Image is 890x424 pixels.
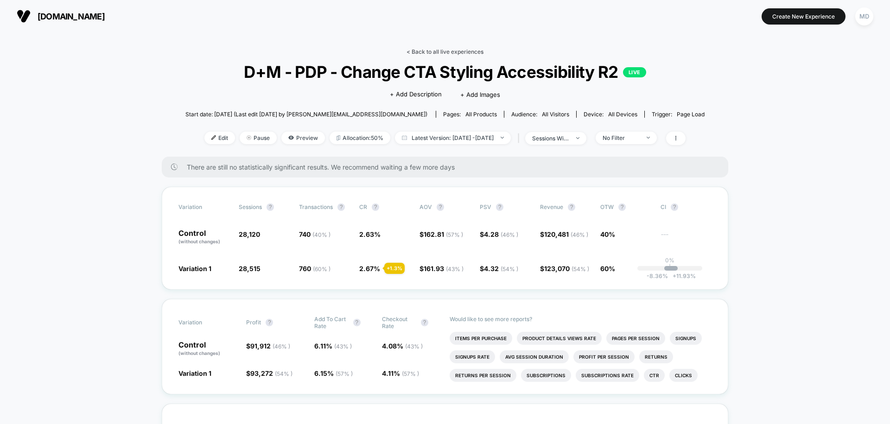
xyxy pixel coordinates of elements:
div: Audience: [511,111,569,118]
button: ? [496,203,503,211]
span: ( 43 % ) [334,343,352,350]
span: 2.67 % [359,265,380,272]
div: MD [855,7,873,25]
span: ( 57 % ) [336,370,353,377]
div: Trigger: [652,111,705,118]
p: Control [178,229,229,245]
span: --- [661,232,712,245]
p: LIVE [623,67,646,77]
span: CI [661,203,712,211]
li: Clicks [669,369,698,382]
span: + [673,272,676,279]
span: OTW [600,203,651,211]
span: ( 54 % ) [275,370,292,377]
span: 60% [600,265,615,272]
span: + Add Description [390,90,442,99]
span: All Visitors [542,111,569,118]
li: Ctr [644,369,665,382]
span: ( 57 % ) [402,370,419,377]
span: Latest Version: [DATE] - [DATE] [395,132,511,144]
div: No Filter [603,134,640,141]
div: + 1.3 % [384,263,405,274]
li: Subscriptions Rate [576,369,639,382]
button: ? [266,319,273,326]
span: all devices [608,111,637,118]
span: 28,515 [239,265,261,272]
span: Checkout Rate [382,316,416,329]
p: 0% [665,257,674,264]
span: $ [420,265,464,272]
button: MD [852,7,876,26]
button: ? [337,203,345,211]
span: There are still no statistically significant results. We recommend waiting a few more days [187,163,710,171]
span: $ [480,230,518,238]
a: < Back to all live experiences [407,48,483,55]
span: 28,120 [239,230,260,238]
span: ( 54 % ) [572,266,589,272]
span: ( 40 % ) [312,231,331,238]
span: 11.93 % [668,272,696,279]
span: | [515,132,525,145]
span: 40% [600,230,615,238]
span: $ [480,265,518,272]
span: 4.11 % [382,369,419,377]
div: sessions with impression [532,135,569,142]
button: ? [372,203,379,211]
span: Variation [178,203,229,211]
span: Variation 1 [178,265,211,272]
span: 120,481 [544,230,588,238]
span: $ [246,342,290,350]
span: $ [246,369,292,377]
span: D+M - PDP - Change CTA Styling Accessibility R2 [211,62,679,82]
span: Variation [178,316,229,329]
span: $ [540,265,589,272]
img: end [647,137,650,139]
li: Signups [670,332,702,345]
span: -8.36 % [647,272,668,279]
li: Items Per Purchase [450,332,512,345]
span: 4.28 [484,230,518,238]
span: Preview [281,132,325,144]
span: ( 57 % ) [446,231,463,238]
span: 6.11 % [314,342,352,350]
p: Would like to see more reports? [450,316,712,323]
span: 2.63 % [359,230,381,238]
span: 6.15 % [314,369,353,377]
span: (without changes) [178,350,220,356]
span: 91,912 [250,342,290,350]
span: + Add Images [460,91,500,98]
span: $ [420,230,463,238]
span: [DOMAIN_NAME] [38,12,105,21]
span: Pause [240,132,277,144]
button: [DOMAIN_NAME] [14,9,108,24]
li: Product Details Views Rate [517,332,602,345]
li: Profit Per Session [573,350,635,363]
span: Page Load [677,111,705,118]
span: Variation 1 [178,369,211,377]
span: Revenue [540,203,563,210]
span: 760 [299,265,331,272]
li: Avg Session Duration [500,350,569,363]
img: end [247,135,251,140]
img: rebalance [337,135,340,140]
button: Create New Experience [762,8,845,25]
span: Device: [576,111,644,118]
button: ? [267,203,274,211]
li: Returns Per Session [450,369,516,382]
li: Returns [639,350,673,363]
div: Pages: [443,111,497,118]
span: ( 54 % ) [501,266,518,272]
span: 4.08 % [382,342,423,350]
span: 4.32 [484,265,518,272]
span: PSV [480,203,491,210]
button: ? [437,203,444,211]
span: ( 46 % ) [273,343,290,350]
p: | [669,264,671,271]
span: AOV [420,203,432,210]
span: Start date: [DATE] (Last edit [DATE] by [PERSON_NAME][EMAIL_ADDRESS][DOMAIN_NAME]) [185,111,427,118]
span: 123,070 [544,265,589,272]
img: calendar [402,135,407,140]
button: ? [421,319,428,326]
button: ? [671,203,678,211]
span: ( 46 % ) [571,231,588,238]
